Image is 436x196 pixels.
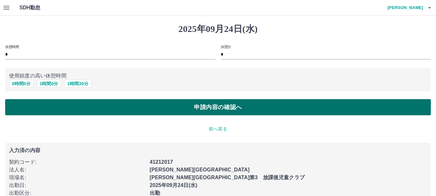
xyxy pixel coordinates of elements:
p: 入力済の内容 [9,148,427,153]
b: 出勤 [150,190,160,196]
p: 前へ戻る [5,126,431,132]
b: 2025年09月24日(水) [150,182,198,188]
b: 41212017 [150,159,173,165]
b: [PERSON_NAME][GEOGRAPHIC_DATA] [150,167,250,172]
button: 1時間30分 [64,80,91,88]
label: 休憩時間 [5,44,19,49]
label: 休憩分 [221,44,231,49]
button: 申請内容の確認へ [5,99,431,115]
button: 0時間0分 [9,80,34,88]
p: 出勤日 : [9,181,146,189]
b: [PERSON_NAME][GEOGRAPHIC_DATA]第3 放課後児童クラブ [150,175,305,180]
h1: 2025年09月24日(水) [5,24,431,35]
p: 現場名 : [9,174,146,181]
p: 契約コード : [9,158,146,166]
button: 1時間0分 [37,80,61,88]
p: 法人名 : [9,166,146,174]
p: 使用頻度の高い休憩時間 [9,72,427,80]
